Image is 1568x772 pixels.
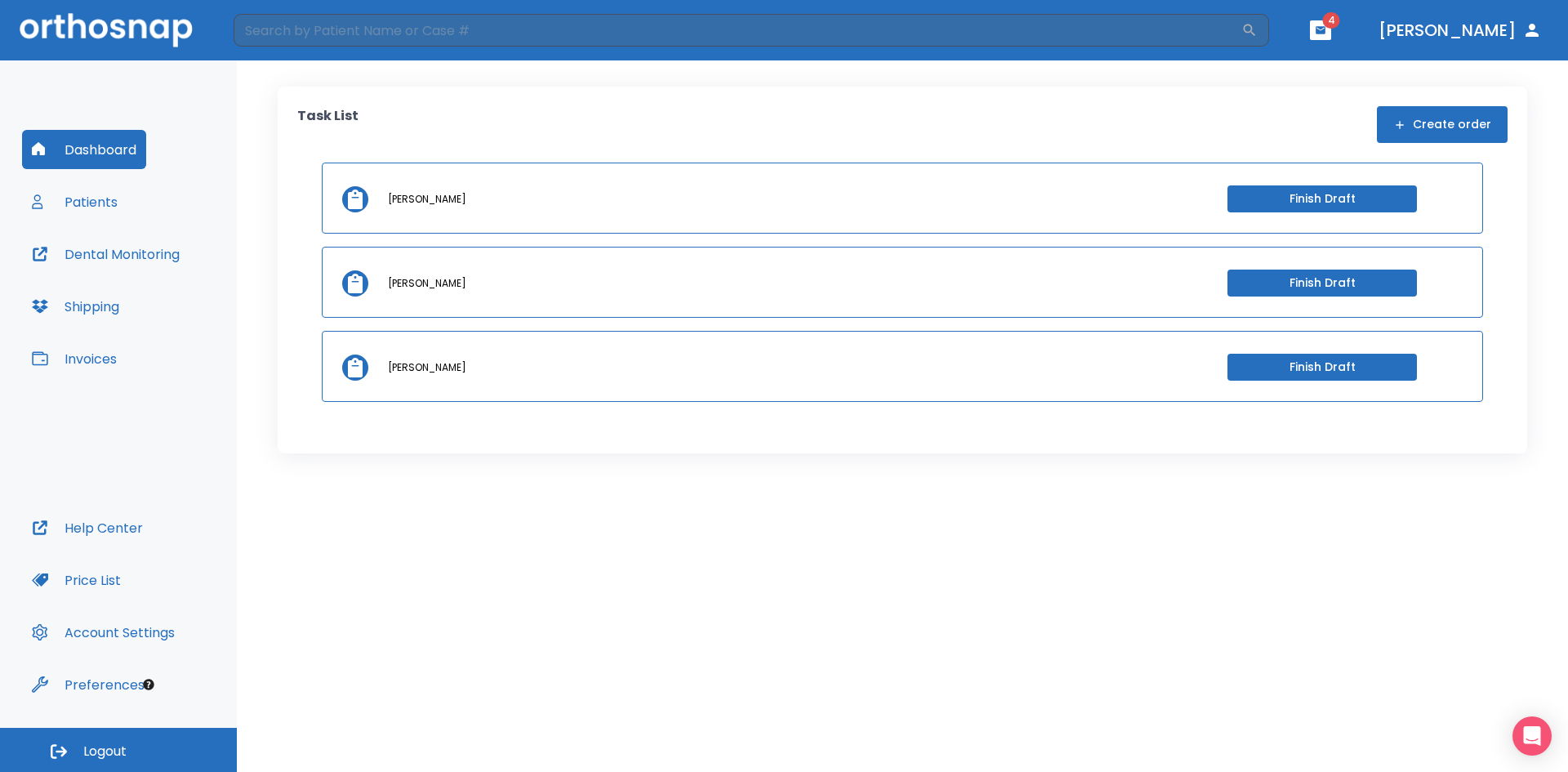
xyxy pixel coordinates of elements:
[388,192,466,207] p: [PERSON_NAME]
[388,276,466,291] p: [PERSON_NAME]
[388,360,466,375] p: [PERSON_NAME]
[22,182,127,221] button: Patients
[22,665,154,704] button: Preferences
[1227,270,1417,297] button: Finish Draft
[1227,185,1417,212] button: Finish Draft
[1372,16,1548,45] button: [PERSON_NAME]
[22,339,127,378] button: Invoices
[141,677,156,692] div: Tooltip anchor
[1377,106,1508,143] button: Create order
[1227,354,1417,381] button: Finish Draft
[297,106,359,143] p: Task List
[22,560,131,600] button: Price List
[1323,12,1340,29] span: 4
[22,234,189,274] button: Dental Monitoring
[1512,716,1552,756] div: Open Intercom Messenger
[22,508,153,547] button: Help Center
[22,287,129,326] button: Shipping
[22,613,185,652] button: Account Settings
[20,13,193,47] img: Orthosnap
[234,14,1241,47] input: Search by Patient Name or Case #
[83,743,127,761] span: Logout
[22,130,146,169] button: Dashboard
